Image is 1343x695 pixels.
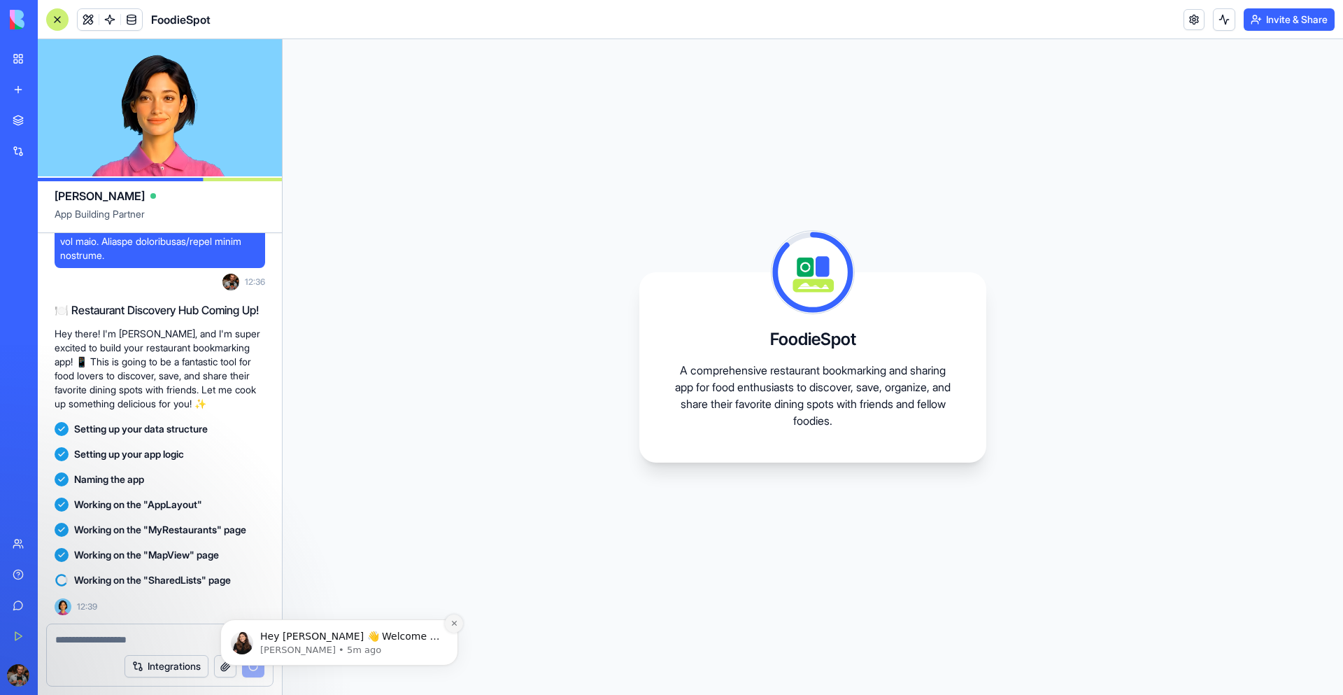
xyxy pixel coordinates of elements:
[74,472,144,486] span: Naming the app
[245,276,265,288] span: 12:36
[151,11,211,28] span: FoodieSpot
[61,99,241,113] p: Hey [PERSON_NAME] 👋 Welcome to Blocks 🙌 I'm here if you have any questions!
[125,655,208,678] button: Integrations
[10,10,97,29] img: logo
[246,83,264,101] button: Dismiss notification
[55,598,71,615] img: Ella_00000_wcx2te.png
[74,548,219,562] span: Working on the "MapView" page
[74,498,202,512] span: Working on the "AppLayout"
[199,531,479,688] iframe: Intercom notifications message
[55,327,265,411] p: Hey there! I'm [PERSON_NAME], and I'm super excited to build your restaurant bookmarking app! 📱 T...
[1244,8,1335,31] button: Invite & Share
[74,523,246,537] span: Working on the "MyRestaurants" page
[55,207,265,232] span: App Building Partner
[77,601,97,612] span: 12:39
[74,573,231,587] span: Working on the "SharedLists" page
[55,302,265,318] h2: 🍽️ Restaurant Discovery Hub Coming Up!
[74,447,184,461] span: Setting up your app logic
[21,88,259,134] div: message notification from Shelly, 5m ago. Hey Alex 👋 Welcome to Blocks 🙌 I'm here if you have any...
[74,422,208,436] span: Setting up your data structure
[61,113,241,125] p: Message from Shelly, sent 5m ago
[770,328,856,351] h3: FoodieSpot
[673,362,953,429] p: A comprehensive restaurant bookmarking and sharing app for food enthusiasts to discover, save, or...
[7,664,29,687] img: ACg8ocLmyaKWHX7r8GcCFDsf2lc9GEGvHod_pvHd1Mr-1iSUQBwi8enp=s96-c
[55,188,145,204] span: [PERSON_NAME]
[222,274,239,290] img: ACg8ocLmyaKWHX7r8GcCFDsf2lc9GEGvHod_pvHd1Mr-1iSUQBwi8enp=s96-c
[31,101,54,123] img: Profile image for Shelly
